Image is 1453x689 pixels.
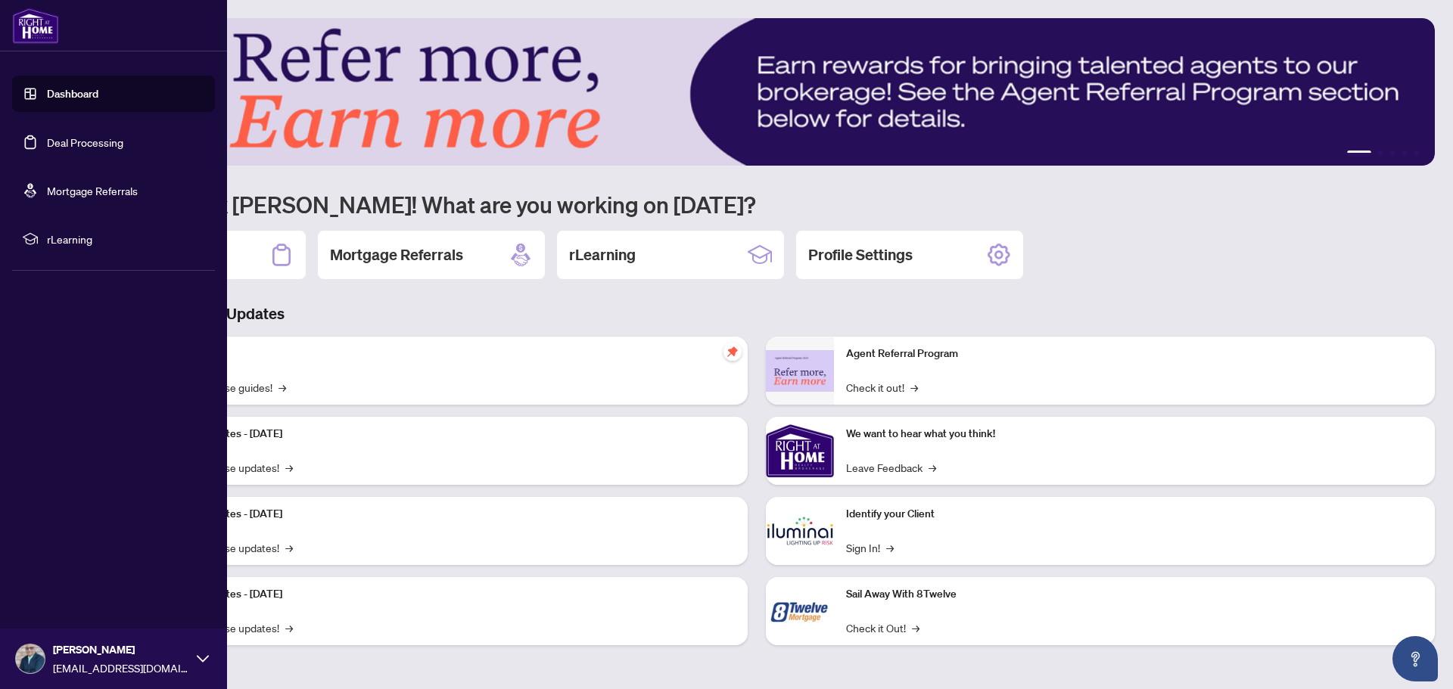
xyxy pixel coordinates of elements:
img: Slide 0 [79,18,1435,166]
button: Open asap [1392,636,1438,681]
p: Platform Updates - [DATE] [159,586,736,603]
button: 5 [1414,151,1420,157]
a: Sign In!→ [846,539,894,556]
span: [PERSON_NAME] [53,641,189,658]
a: Leave Feedback→ [846,459,936,476]
span: → [278,379,286,396]
button: 1 [1347,151,1371,157]
span: [EMAIL_ADDRESS][DOMAIN_NAME] [53,660,189,676]
a: Mortgage Referrals [47,184,138,197]
img: logo [12,8,59,44]
img: Profile Icon [16,644,45,673]
img: Agent Referral Program [766,350,834,392]
span: → [285,539,293,556]
p: Platform Updates - [DATE] [159,426,736,442]
button: 3 [1389,151,1395,157]
a: Check it out!→ [846,379,918,396]
h1: Welcome back [PERSON_NAME]! What are you working on [DATE]? [79,190,1435,219]
a: Dashboard [47,87,98,101]
button: 2 [1377,151,1383,157]
p: Agent Referral Program [846,346,1423,362]
span: → [912,619,919,636]
p: Platform Updates - [DATE] [159,506,736,523]
h2: Mortgage Referrals [330,244,463,265]
p: Identify your Client [846,506,1423,523]
span: → [910,379,918,396]
h2: Profile Settings [808,244,913,265]
h2: rLearning [569,244,636,265]
span: rLearning [47,231,204,247]
p: Self-Help [159,346,736,362]
button: 4 [1402,151,1408,157]
img: Identify your Client [766,497,834,565]
a: Deal Processing [47,135,123,149]
h3: Brokerage & Industry Updates [79,303,1435,324]
span: pushpin [723,343,742,361]
img: Sail Away With 8Twelve [766,577,834,645]
p: We want to hear what you think! [846,426,1423,442]
span: → [285,619,293,636]
p: Sail Away With 8Twelve [846,586,1423,603]
img: We want to hear what you think! [766,417,834,485]
span: → [929,459,936,476]
span: → [886,539,894,556]
a: Check it Out!→ [846,619,919,636]
span: → [285,459,293,476]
